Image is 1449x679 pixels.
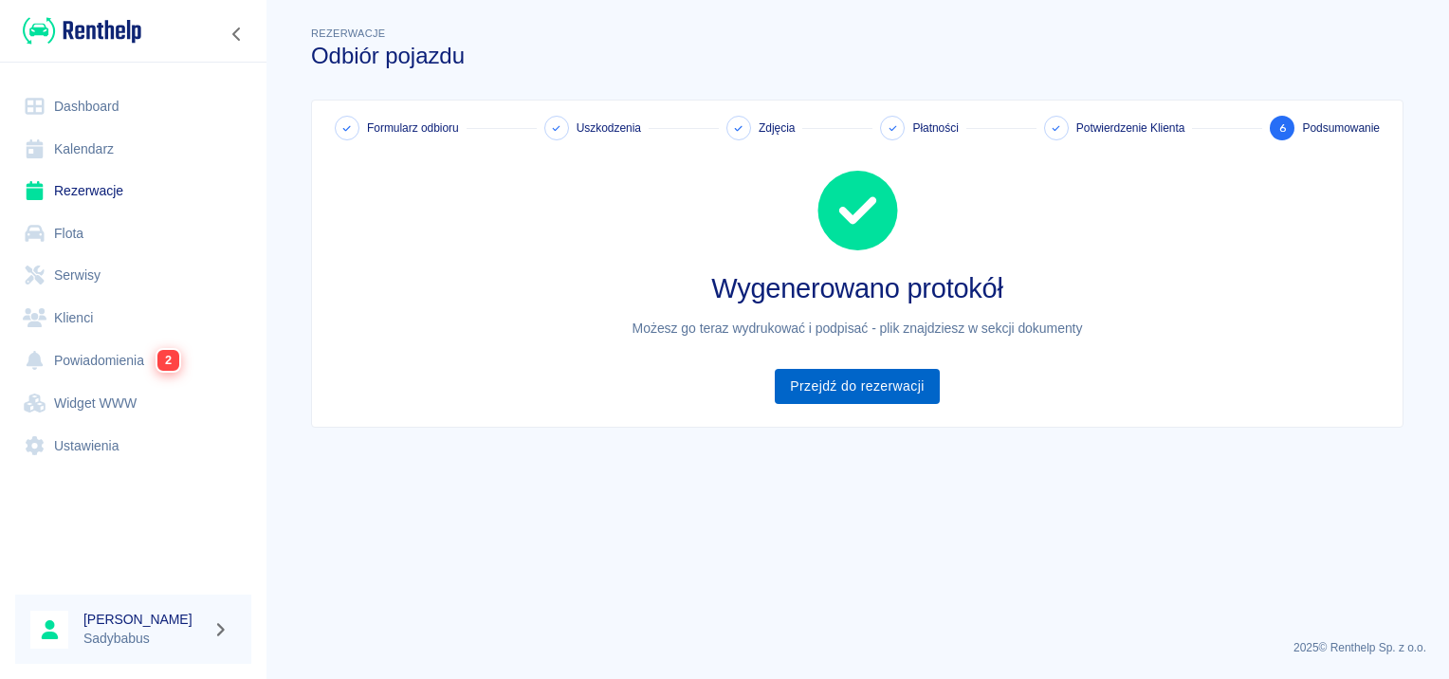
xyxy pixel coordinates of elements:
[223,22,251,46] button: Zwiń nawigację
[1076,119,1185,137] span: Potwierdzenie Klienta
[311,43,1403,69] h3: Odbiór pojazdu
[157,350,179,371] span: 2
[311,28,385,39] span: Rezerwacje
[759,119,795,137] span: Zdjęcia
[15,382,251,425] a: Widget WWW
[15,85,251,128] a: Dashboard
[775,369,939,404] a: Przejdź do rezerwacji
[15,297,251,339] a: Klienci
[1302,119,1380,137] span: Podsumowanie
[15,339,251,382] a: Powiadomienia2
[15,170,251,212] a: Rezerwacje
[288,639,1426,656] p: 2025 © Renthelp Sp. z o.o.
[15,425,251,468] a: Ustawienia
[83,629,205,649] p: Sadybabus
[327,319,1387,339] h6: Możesz go teraz wydrukować i podpisać - plik znajdziesz w sekcji dokumenty
[577,119,641,137] span: Uszkodzenia
[15,254,251,297] a: Serwisy
[15,128,251,171] a: Kalendarz
[15,15,141,46] a: Renthelp logo
[327,273,1387,303] h2: Wygenerowano protokół
[1279,119,1286,138] span: 6
[23,15,141,46] img: Renthelp logo
[367,119,459,137] span: Formularz odbioru
[15,212,251,255] a: Flota
[912,119,958,137] span: Płatności
[83,610,205,629] h6: [PERSON_NAME]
